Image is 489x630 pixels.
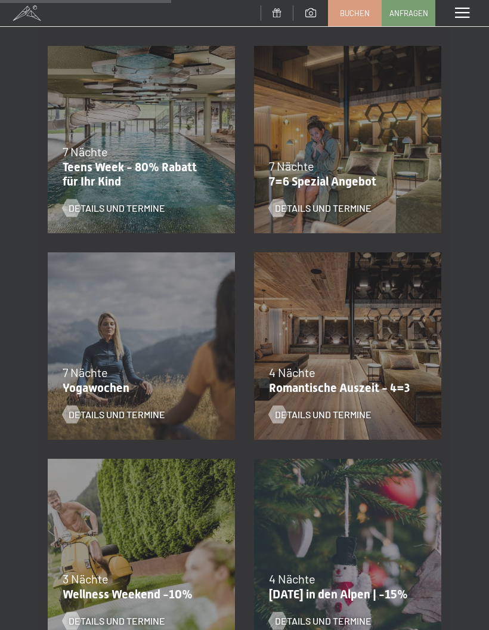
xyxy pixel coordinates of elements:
[275,202,372,215] span: Details und Termine
[63,614,165,628] a: Details und Termine
[69,408,165,421] span: Details und Termine
[63,587,214,601] p: Wellness Weekend -10%
[69,202,165,215] span: Details und Termine
[275,408,372,421] span: Details und Termine
[269,202,372,215] a: Details und Termine
[389,8,428,18] span: Anfragen
[63,160,214,189] p: Teens Week - 80% Rabatt für Ihr Kind
[275,614,372,628] span: Details und Termine
[269,572,315,586] span: 4 Nächte
[63,408,165,421] a: Details und Termine
[63,365,108,379] span: 7 Nächte
[69,614,165,628] span: Details und Termine
[63,202,165,215] a: Details und Termine
[269,587,420,601] p: [DATE] in den Alpen | -15%
[63,381,214,395] p: Yogawochen
[382,1,435,26] a: Anfragen
[269,159,314,173] span: 7 Nächte
[269,365,315,379] span: 4 Nächte
[269,614,372,628] a: Details und Termine
[269,381,420,395] p: Romantische Auszeit - 4=3
[63,144,108,159] span: 7 Nächte
[340,8,370,18] span: Buchen
[63,572,109,586] span: 3 Nächte
[269,174,420,189] p: 7=6 Spezial Angebot
[329,1,381,26] a: Buchen
[269,408,372,421] a: Details und Termine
